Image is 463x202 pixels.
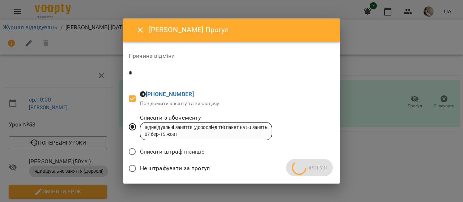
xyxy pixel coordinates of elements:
div: Індивідуальні заняття (дорослі+діти) пакет на 50 занять 07 бер - 15 жовт [145,124,267,138]
label: Причина відміни [129,53,334,59]
h6: [PERSON_NAME] Прогул [149,24,331,35]
p: Повідомити клієнту та викладачу [140,100,220,107]
span: Списати штраф пізніше [140,147,204,156]
button: Close [132,21,149,39]
span: Не штрафувати за прогул [140,164,210,173]
a: [PHONE_NUMBER] [146,91,194,98]
span: Списати з абонементу [140,113,272,122]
